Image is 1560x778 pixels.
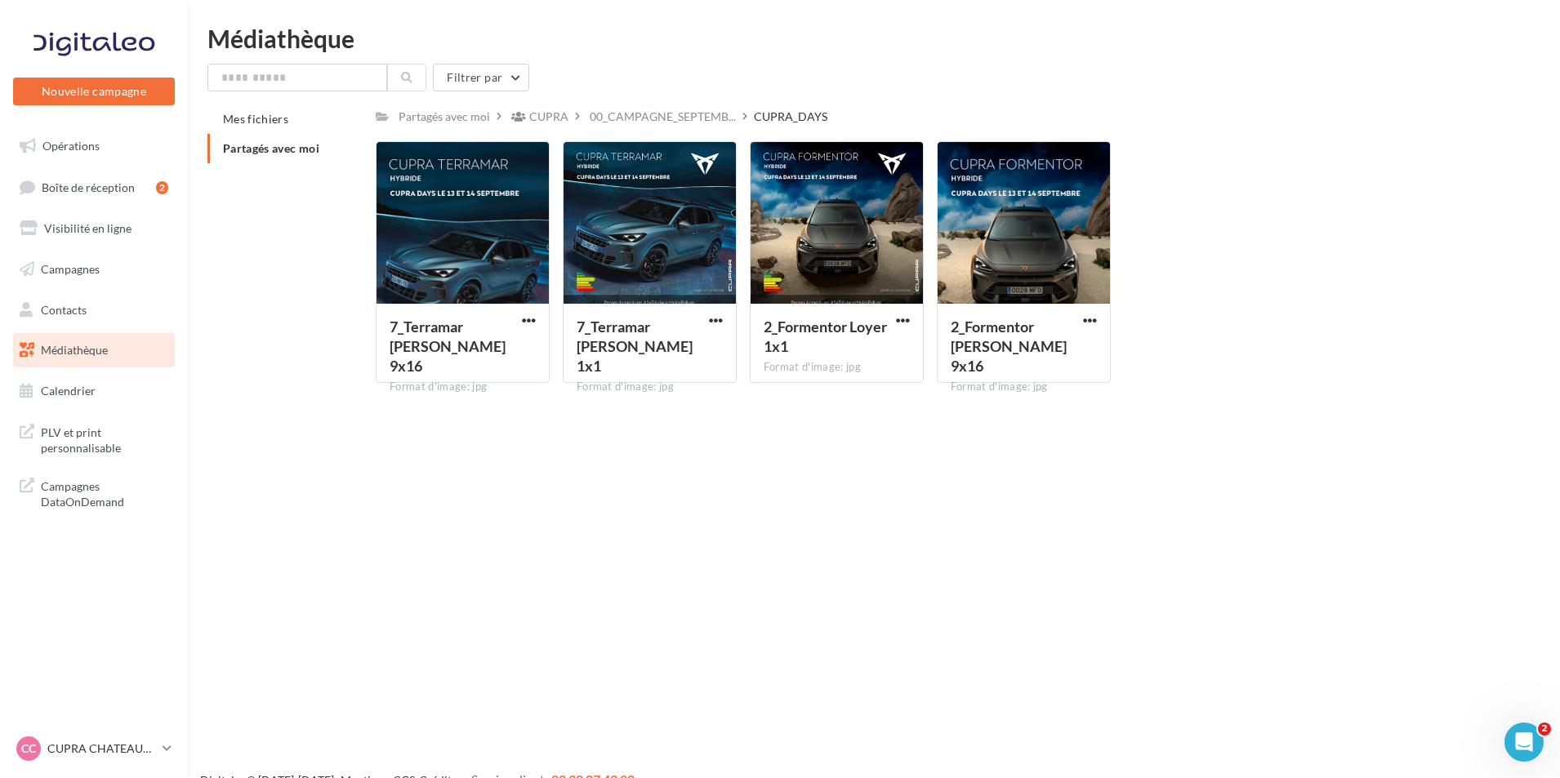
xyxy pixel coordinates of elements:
[529,109,568,125] div: CUPRA
[156,181,168,194] div: 2
[41,302,87,316] span: Contacts
[433,64,529,91] button: Filtrer par
[390,380,536,394] div: Format d'image: jpg
[951,380,1097,394] div: Format d'image: jpg
[390,318,506,375] span: 7_Terramar Loyer 9x16
[21,740,36,757] span: CC
[10,252,178,287] a: Campagnes
[590,109,736,125] span: 00_CAMPAGNE_SEPTEMB...
[41,262,100,276] span: Campagnes
[41,343,108,357] span: Médiathèque
[764,318,887,355] span: 2_Formentor Loyer 1x1
[13,733,175,764] a: CC CUPRA CHATEAUROUX
[42,180,135,193] span: Boîte de réception
[10,469,178,517] a: Campagnes DataOnDemand
[41,384,96,398] span: Calendrier
[10,129,178,163] a: Opérations
[764,360,910,375] div: Format d'image: jpg
[13,78,175,105] button: Nouvelle campagne
[577,380,723,394] div: Format d'image: jpg
[10,211,178,246] a: Visibilité en ligne
[10,293,178,327] a: Contacts
[10,415,178,463] a: PLV et print personnalisable
[10,374,178,408] a: Calendrier
[577,318,693,375] span: 7_Terramar Loyer 1x1
[951,318,1067,375] span: 2_Formentor Loyer 9x16
[1538,722,1551,736] span: 2
[223,141,319,155] span: Partagés avec moi
[1504,722,1544,762] iframe: Intercom live chat
[223,112,288,126] span: Mes fichiers
[44,221,131,235] span: Visibilité en ligne
[10,170,178,205] a: Boîte de réception2
[10,333,178,367] a: Médiathèque
[41,475,168,510] span: Campagnes DataOnDemand
[399,109,490,125] div: Partagés avec moi
[754,109,827,125] div: CUPRA_DAYS
[47,740,156,757] p: CUPRA CHATEAUROUX
[207,26,1540,51] div: Médiathèque
[42,139,100,153] span: Opérations
[41,421,168,456] span: PLV et print personnalisable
